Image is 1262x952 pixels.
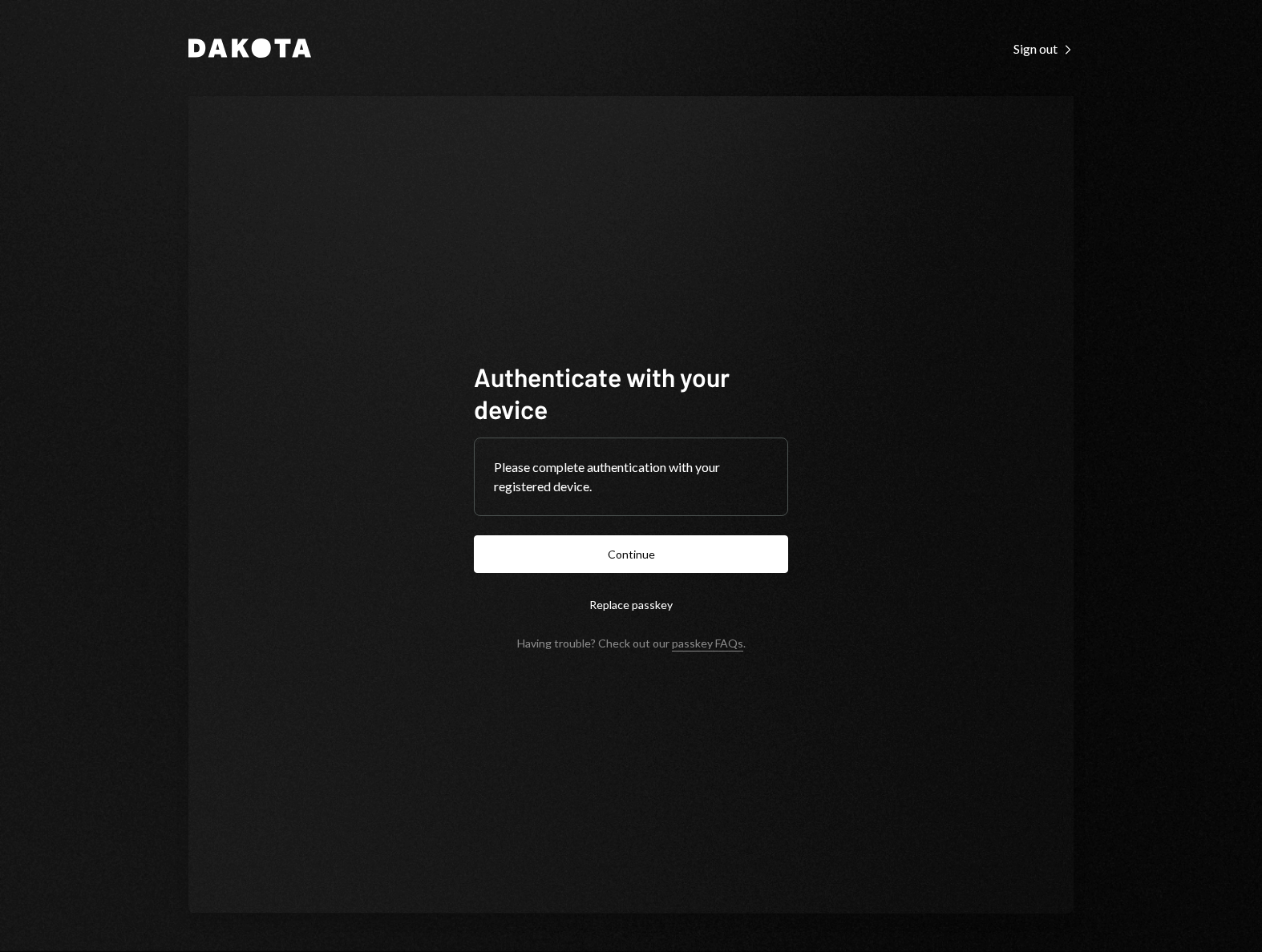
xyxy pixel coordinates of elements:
[1013,41,1074,57] div: Sign out
[494,458,768,496] div: Please complete authentication with your registered device.
[517,636,746,650] div: Having trouble? Check out our .
[474,361,788,425] h1: Authenticate with your device
[474,535,788,573] button: Continue
[474,586,788,623] button: Replace passkey
[1013,39,1074,57] a: Sign out
[672,636,743,651] a: passkey FAQs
